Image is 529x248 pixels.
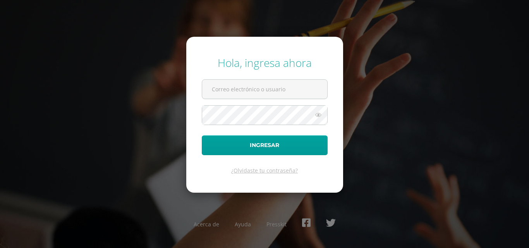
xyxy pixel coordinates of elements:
[202,80,327,99] input: Correo electrónico o usuario
[235,221,251,228] a: Ayuda
[266,221,287,228] a: Presskit
[194,221,219,228] a: Acerca de
[202,135,328,155] button: Ingresar
[202,55,328,70] div: Hola, ingresa ahora
[231,167,298,174] a: ¿Olvidaste tu contraseña?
